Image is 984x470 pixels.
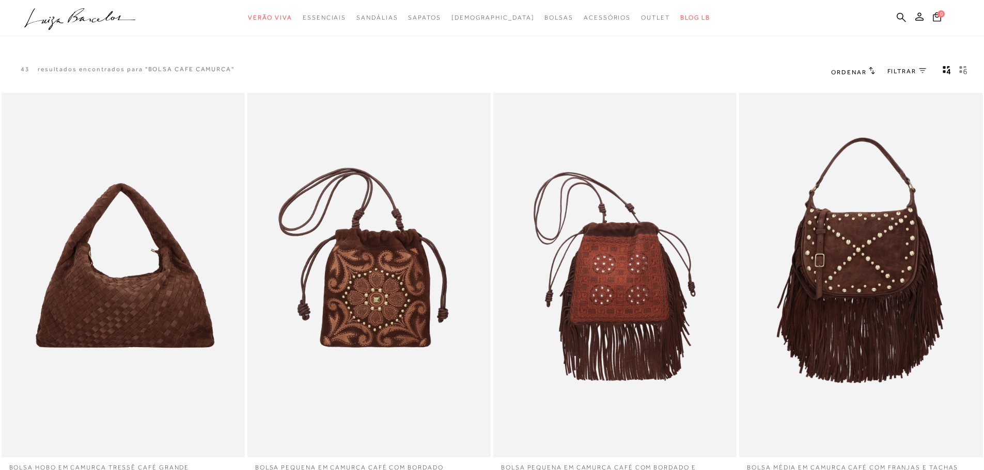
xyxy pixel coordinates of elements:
a: noSubCategoriesText [544,8,573,27]
a: noSubCategoriesText [584,8,631,27]
span: BLOG LB [680,14,710,21]
a: noSubCategoriesText [303,8,346,27]
img: BOLSA PEQUENA EM CAMURÇA CAFÉ COM BORDADO E FRANJAS [494,94,736,456]
a: noSubCategoriesText [248,8,292,27]
span: Sapatos [408,14,441,21]
button: Mostrar 4 produtos por linha [940,65,954,78]
img: BOLSA PEQUENA EM CAMURÇA CAFÉ COM BORDADO [248,94,490,456]
span: Acessórios [584,14,631,21]
span: Outlet [641,14,670,21]
a: BLOG LB [680,8,710,27]
span: Bolsas [544,14,573,21]
span: Sandálias [356,14,398,21]
span: FILTRAR [887,67,916,76]
a: noSubCategoriesText [356,8,398,27]
span: Verão Viva [248,14,292,21]
span: Ordenar [831,69,866,76]
: resultados encontrados para "BOLSA CAFE CAMURCA" [38,65,235,74]
a: noSubCategoriesText [408,8,441,27]
a: noSubCategoriesText [641,8,670,27]
span: Essenciais [303,14,346,21]
img: BOLSA HOBO EM CAMURÇA TRESSÊ CAFÉ GRANDE [3,94,244,456]
button: gridText6Desc [956,65,971,78]
span: 0 [938,10,945,18]
p: 43 [21,65,30,74]
span: [DEMOGRAPHIC_DATA] [451,14,535,21]
button: 0 [930,11,944,25]
a: noSubCategoriesText [451,8,535,27]
img: BOLSA MÉDIA EM CAMURÇA CAFÉ COM FRANJAS E TACHAS METÁLICAS [740,94,981,456]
